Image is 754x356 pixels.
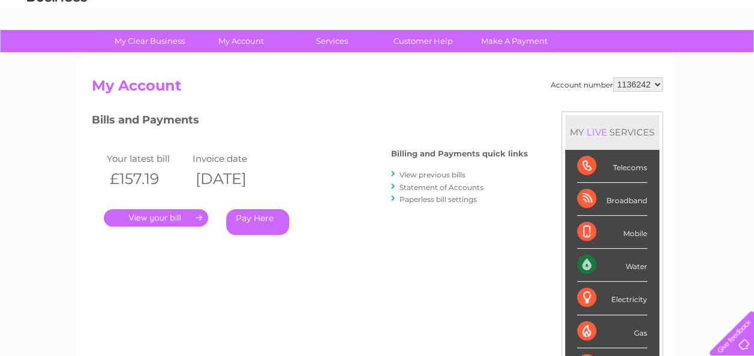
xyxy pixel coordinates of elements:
div: Account number [551,77,663,92]
a: View previous bills [399,170,465,179]
h2: My Account [92,77,663,100]
div: Water [577,249,647,282]
a: Log out [714,51,743,60]
a: Blog [650,51,667,60]
a: Pay Here [226,209,289,235]
a: Water [543,51,566,60]
div: Electricity [577,282,647,315]
th: [DATE] [190,167,276,191]
div: Telecoms [577,150,647,183]
div: Gas [577,315,647,348]
div: Mobile [577,216,647,249]
a: My Clear Business [100,30,199,52]
a: . [104,209,208,227]
a: 0333 014 3131 [528,6,611,21]
td: Your latest bill [104,150,190,167]
a: Make A Payment [465,30,564,52]
td: Invoice date [190,150,276,167]
img: logo.png [26,31,88,68]
a: Services [283,30,381,52]
div: Broadband [577,183,647,216]
a: Energy [573,51,599,60]
div: LIVE [584,126,609,138]
div: MY SERVICES [565,115,659,149]
a: Customer Help [374,30,473,52]
th: £157.19 [104,167,190,191]
h3: Bills and Payments [92,111,528,132]
a: Contact [674,51,704,60]
a: Paperless bill settings [399,195,477,204]
a: Statement of Accounts [399,183,483,192]
h4: Billing and Payments quick links [391,149,528,158]
a: Telecoms [606,51,642,60]
a: My Account [191,30,290,52]
div: Clear Business is a trading name of Verastar Limited (registered in [GEOGRAPHIC_DATA] No. 3667643... [94,7,661,58]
